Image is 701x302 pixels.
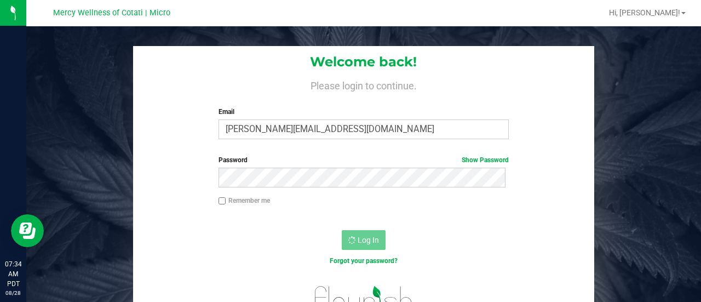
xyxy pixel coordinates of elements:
[219,196,270,206] label: Remember me
[53,8,170,18] span: Mercy Wellness of Cotati | Micro
[609,8,680,17] span: Hi, [PERSON_NAME]!
[358,236,379,244] span: Log In
[5,259,21,289] p: 07:34 AM PDT
[133,78,594,92] h4: Please login to continue.
[219,197,226,205] input: Remember me
[133,55,594,69] h1: Welcome back!
[11,214,44,247] iframe: Resource center
[330,257,398,265] a: Forgot your password?
[219,107,509,117] label: Email
[5,289,21,297] p: 08/28
[219,156,248,164] span: Password
[462,156,509,164] a: Show Password
[342,230,386,250] button: Log In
